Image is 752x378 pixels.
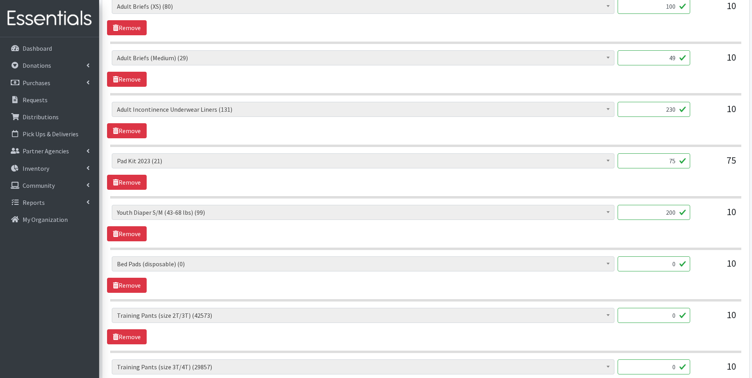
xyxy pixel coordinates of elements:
input: Quantity [618,359,690,374]
p: Distributions [23,113,59,121]
span: Training Pants (size 2T/3T) (42573) [112,308,614,323]
input: Quantity [618,102,690,117]
span: Bed Pads (disposable) (0) [117,258,609,269]
span: Youth Diaper S/M (43-68 lbs) (99) [112,205,614,220]
span: Adult Briefs (Medium) (29) [117,52,609,63]
p: My Organization [23,216,68,223]
span: Adult Incontinence Underwear Liners (131) [112,102,614,117]
input: Quantity [618,308,690,323]
a: Remove [107,175,147,190]
a: Pick Ups & Deliveries [3,126,96,142]
span: Training Pants (size 3T/4T) (29857) [117,361,609,372]
span: Youth Diaper S/M (43-68 lbs) (99) [117,207,609,218]
img: HumanEssentials [3,5,96,32]
div: 10 [697,102,736,123]
a: Remove [107,226,147,241]
p: Dashboard [23,44,52,52]
a: Dashboard [3,40,96,56]
span: Training Pants (size 2T/3T) (42573) [117,310,609,321]
p: Reports [23,199,45,206]
a: Remove [107,329,147,344]
span: Training Pants (size 3T/4T) (29857) [112,359,614,374]
span: Adult Briefs (Medium) (29) [112,50,614,65]
span: Pad Kit 2023 (21) [117,155,609,166]
p: Partner Agencies [23,147,69,155]
a: Requests [3,92,96,108]
a: Purchases [3,75,96,91]
input: Quantity [618,153,690,168]
a: Remove [107,278,147,293]
div: 75 [697,153,736,175]
div: 10 [697,308,736,329]
div: 10 [697,205,736,226]
a: Partner Agencies [3,143,96,159]
span: Adult Briefs (XS) (80) [117,1,609,12]
a: Community [3,178,96,193]
a: Distributions [3,109,96,125]
a: Remove [107,72,147,87]
div: 10 [697,256,736,278]
p: Requests [23,96,48,104]
input: Quantity [618,256,690,271]
span: Pad Kit 2023 (21) [112,153,614,168]
span: Adult Incontinence Underwear Liners (131) [117,104,609,115]
a: Donations [3,57,96,73]
p: Community [23,181,55,189]
p: Purchases [23,79,50,87]
a: Reports [3,195,96,210]
span: Bed Pads (disposable) (0) [112,256,614,271]
input: Quantity [618,205,690,220]
a: Remove [107,123,147,138]
p: Inventory [23,164,49,172]
input: Quantity [618,50,690,65]
a: Inventory [3,160,96,176]
p: Pick Ups & Deliveries [23,130,78,138]
p: Donations [23,61,51,69]
a: Remove [107,20,147,35]
div: 10 [697,50,736,72]
a: My Organization [3,212,96,227]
